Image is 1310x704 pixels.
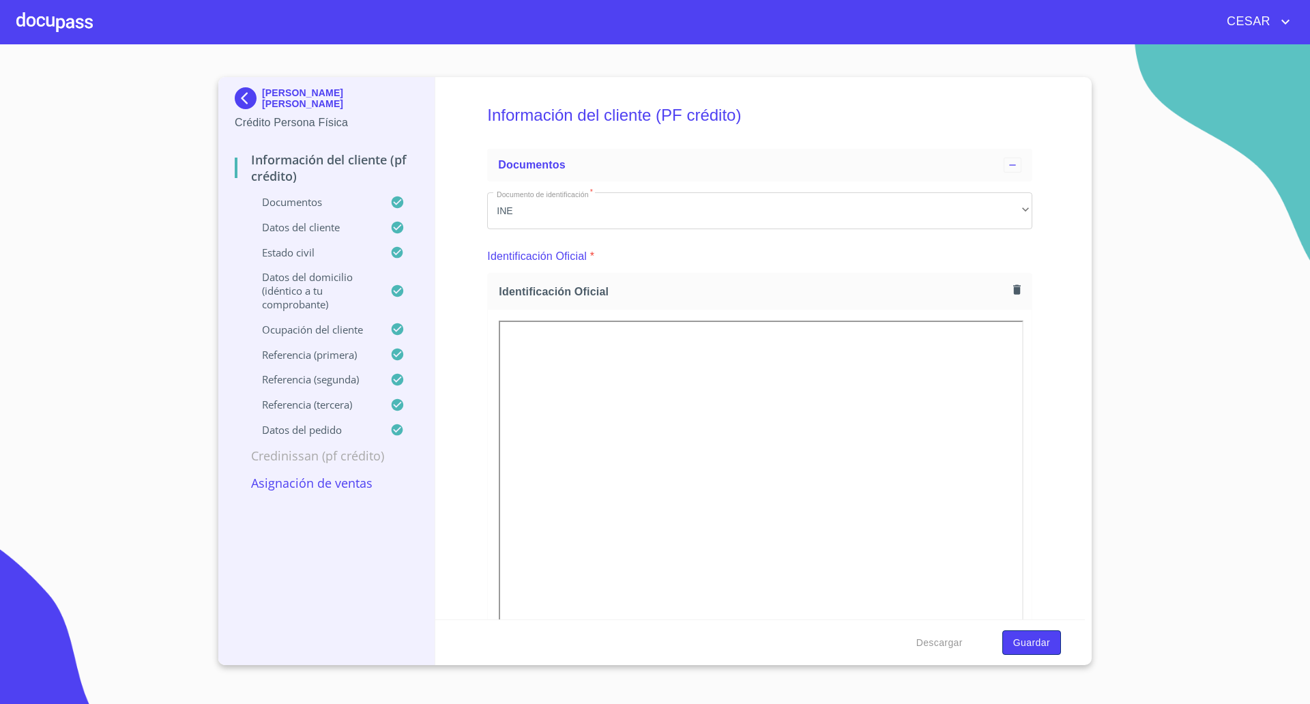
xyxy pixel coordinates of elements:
[235,220,390,234] p: Datos del cliente
[235,372,390,386] p: Referencia (segunda)
[235,423,390,437] p: Datos del pedido
[1217,11,1277,33] span: CESAR
[235,475,418,491] p: Asignación de Ventas
[499,321,1023,688] iframe: Identificación Oficial
[235,246,390,259] p: Estado Civil
[916,634,963,651] span: Descargar
[235,87,418,115] div: [PERSON_NAME] [PERSON_NAME]
[911,630,968,656] button: Descargar
[262,87,418,109] p: [PERSON_NAME] [PERSON_NAME]
[487,87,1032,143] h5: Información del cliente (PF crédito)
[487,149,1032,181] div: Documentos
[235,448,418,464] p: Credinissan (PF crédito)
[1217,11,1294,33] button: account of current user
[235,151,418,184] p: Información del cliente (PF crédito)
[235,87,262,109] img: Docupass spot blue
[487,248,587,265] p: Identificación Oficial
[235,115,418,131] p: Crédito Persona Física
[235,398,390,411] p: Referencia (tercera)
[235,270,390,311] p: Datos del domicilio (idéntico a tu comprobante)
[235,348,390,362] p: Referencia (primera)
[1013,634,1050,651] span: Guardar
[487,192,1032,229] div: INE
[1002,630,1061,656] button: Guardar
[498,159,565,171] span: Documentos
[235,323,390,336] p: Ocupación del Cliente
[235,195,390,209] p: Documentos
[499,284,1008,299] span: Identificación Oficial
